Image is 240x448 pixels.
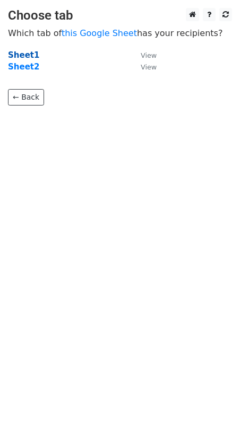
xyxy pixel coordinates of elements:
[62,28,137,38] a: this Google Sheet
[8,89,44,106] a: ← Back
[130,50,157,60] a: View
[187,397,240,448] iframe: Chat Widget
[141,51,157,59] small: View
[8,62,39,72] a: Sheet2
[8,28,232,39] p: Which tab of has your recipients?
[130,62,157,72] a: View
[8,50,39,60] a: Sheet1
[141,63,157,71] small: View
[8,8,232,23] h3: Choose tab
